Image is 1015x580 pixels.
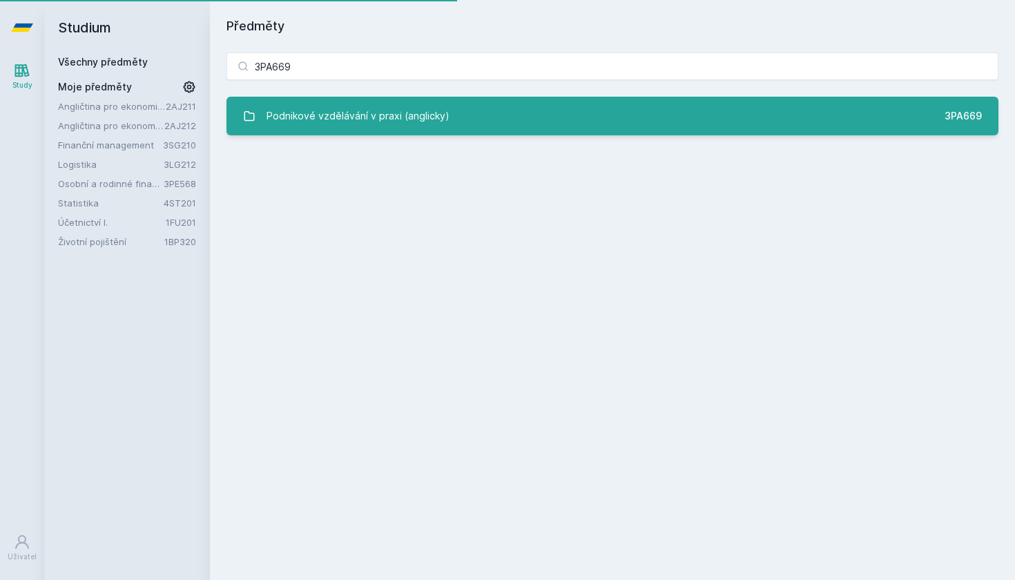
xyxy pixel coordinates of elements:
[267,102,449,130] div: Podnikové vzdělávání v praxi (anglicky)
[164,159,196,170] a: 3LG212
[164,178,196,189] a: 3PE568
[166,101,196,112] a: 2AJ211
[163,139,196,151] a: 3SG210
[226,97,998,135] a: Podnikové vzdělávání v praxi (anglicky) 3PA669
[58,56,148,68] a: Všechny předměty
[8,552,37,562] div: Uživatel
[58,119,164,133] a: Angličtina pro ekonomická studia 2 (B2/C1)
[58,215,166,229] a: Účetnictví I.
[58,138,163,152] a: Finanční management
[58,235,164,249] a: Životní pojištění
[58,99,166,113] a: Angličtina pro ekonomická studia 1 (B2/C1)
[58,177,164,191] a: Osobní a rodinné finance
[164,236,196,247] a: 1BP320
[12,80,32,90] div: Study
[945,109,982,123] div: 3PA669
[226,17,998,36] h1: Předměty
[164,120,196,131] a: 2AJ212
[58,196,164,210] a: Statistika
[58,157,164,171] a: Logistika
[226,52,998,80] input: Název nebo ident předmětu…
[3,527,41,569] a: Uživatel
[58,80,132,94] span: Moje předměty
[166,217,196,228] a: 1FU201
[164,197,196,209] a: 4ST201
[3,55,41,97] a: Study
